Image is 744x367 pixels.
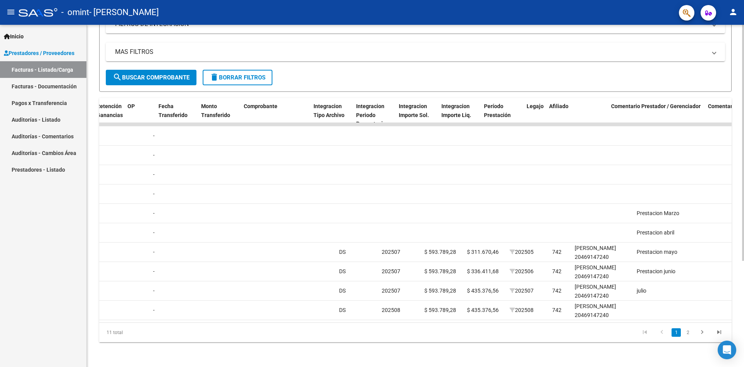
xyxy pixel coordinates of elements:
[654,328,669,337] a: go to previous page
[198,98,241,132] datatable-header-cell: Monto Transferido
[682,326,694,339] li: page 2
[549,103,568,109] span: Afiliado
[552,306,561,315] div: 742
[382,288,400,294] span: 202507
[153,133,155,139] span: -
[672,328,681,337] a: 1
[467,249,499,255] span: $ 311.670,46
[4,32,24,41] span: Inicio
[637,268,675,274] span: Prestacion junio
[61,4,89,21] span: - omint
[695,328,710,337] a: go to next page
[382,268,400,274] span: 202507
[158,103,188,118] span: Fecha Transferido
[481,98,524,132] datatable-header-cell: Período Prestación
[510,268,534,274] span: 202506
[124,98,155,132] datatable-header-cell: OP
[527,103,544,109] span: Legajo
[524,98,546,132] datatable-header-cell: Legajo
[382,307,400,313] span: 202508
[96,103,123,118] span: Retención Ganancias
[153,249,155,255] span: -
[339,307,346,313] span: DS
[313,103,344,118] span: Integracion Tipo Archivo
[353,98,396,132] datatable-header-cell: Integracion Periodo Presentacion
[424,307,456,313] span: $ 593.789,28
[424,268,456,274] span: $ 593.789,28
[683,328,692,337] a: 2
[153,288,155,294] span: -
[153,171,155,177] span: -
[339,268,346,274] span: DS
[552,267,561,276] div: 742
[99,323,224,342] div: 11 total
[113,74,189,81] span: Buscar Comprobante
[310,98,353,132] datatable-header-cell: Integracion Tipo Archivo
[210,72,219,82] mat-icon: delete
[670,326,682,339] li: page 1
[356,103,389,127] span: Integracion Periodo Presentacion
[552,286,561,295] div: 742
[127,103,135,109] span: OP
[546,98,608,132] datatable-header-cell: Afiliado
[244,103,277,109] span: Comprobante
[575,283,630,300] div: [PERSON_NAME] 20469147240
[575,244,630,262] div: [PERSON_NAME] 20469147240
[203,70,272,85] button: Borrar Filtros
[241,98,310,132] datatable-header-cell: Comprobante
[424,288,456,294] span: $ 593.789,28
[153,229,155,236] span: -
[637,328,652,337] a: go to first page
[153,191,155,197] span: -
[153,307,155,313] span: -
[93,98,124,132] datatable-header-cell: Retención Ganancias
[382,249,400,255] span: 202507
[115,48,706,56] mat-panel-title: MAS FILTROS
[201,103,230,118] span: Monto Transferido
[728,7,738,17] mat-icon: person
[4,49,74,57] span: Prestadores / Proveedores
[611,103,701,109] span: Comentario Prestador / Gerenciador
[438,98,481,132] datatable-header-cell: Integracion Importe Liq.
[106,70,196,85] button: Buscar Comprobante
[484,103,511,118] span: Período Prestación
[552,248,561,257] div: 742
[153,152,155,158] span: -
[396,98,438,132] datatable-header-cell: Integracion Importe Sol.
[339,288,346,294] span: DS
[608,98,705,132] datatable-header-cell: Comentario Prestador / Gerenciador
[153,210,155,216] span: -
[153,268,155,274] span: -
[467,268,499,274] span: $ 336.411,68
[712,328,727,337] a: go to last page
[210,74,265,81] span: Borrar Filtros
[575,302,630,320] div: [PERSON_NAME] 20469147240
[510,307,534,313] span: 202508
[510,249,534,255] span: 202505
[399,103,429,118] span: Integracion Importe Sol.
[89,4,159,21] span: - [PERSON_NAME]
[339,249,346,255] span: DS
[106,43,725,61] mat-expansion-panel-header: MAS FILTROS
[155,98,198,132] datatable-header-cell: Fecha Transferido
[424,249,456,255] span: $ 593.789,28
[510,288,534,294] span: 202507
[467,307,499,313] span: $ 435.376,56
[637,288,646,294] span: julio
[637,229,674,236] span: Prestacion abril
[637,210,679,216] span: Prestacion Marzo
[637,249,677,255] span: Prestacion mayo
[718,341,736,359] div: Open Intercom Messenger
[113,72,122,82] mat-icon: search
[6,7,15,17] mat-icon: menu
[467,288,499,294] span: $ 435.376,56
[441,103,471,118] span: Integracion Importe Liq.
[575,263,630,281] div: [PERSON_NAME] 20469147240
